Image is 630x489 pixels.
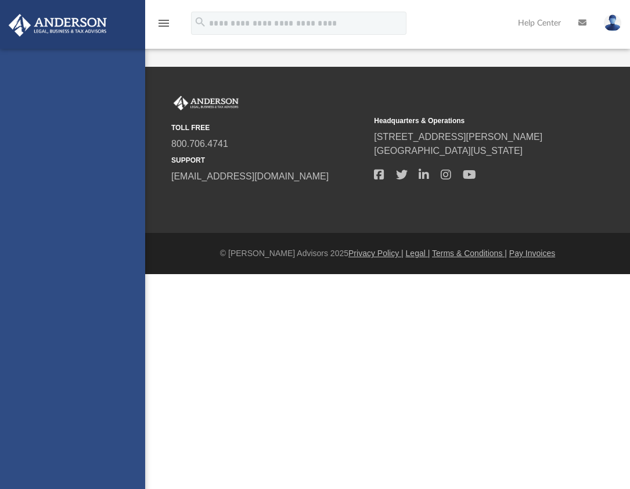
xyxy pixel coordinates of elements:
[145,247,630,260] div: © [PERSON_NAME] Advisors 2025
[348,249,404,258] a: Privacy Policy |
[509,249,555,258] a: Pay Invoices
[374,116,568,126] small: Headquarters & Operations
[171,155,366,166] small: SUPPORT
[432,249,507,258] a: Terms & Conditions |
[374,146,523,156] a: [GEOGRAPHIC_DATA][US_STATE]
[5,14,110,37] img: Anderson Advisors Platinum Portal
[374,132,542,142] a: [STREET_ADDRESS][PERSON_NAME]
[171,139,228,149] a: 800.706.4741
[604,15,621,31] img: User Pic
[171,123,366,133] small: TOLL FREE
[157,22,171,30] a: menu
[157,16,171,30] i: menu
[171,171,329,181] a: [EMAIL_ADDRESS][DOMAIN_NAME]
[194,16,207,28] i: search
[406,249,430,258] a: Legal |
[171,96,241,111] img: Anderson Advisors Platinum Portal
